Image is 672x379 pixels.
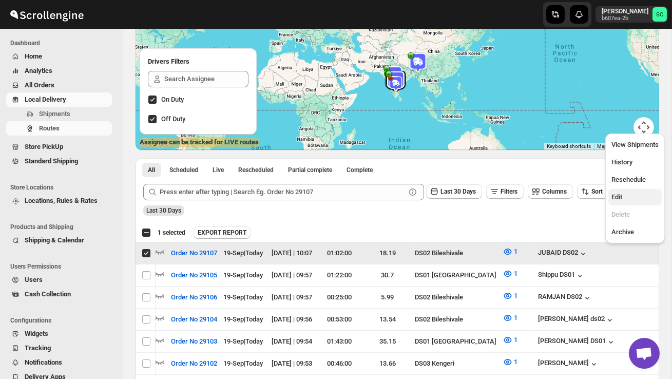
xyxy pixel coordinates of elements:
[272,314,312,325] div: [DATE] | 09:56
[538,359,599,369] button: [PERSON_NAME]
[6,233,112,248] button: Shipping & Calendar
[165,355,223,372] button: Order No 29102
[223,337,263,345] span: 19-Sep | Today
[318,248,360,258] div: 01:02:00
[602,15,648,22] p: b607ea-2b
[25,358,62,366] span: Notifications
[272,248,312,258] div: [DATE] | 10:07
[272,358,312,369] div: [DATE] | 09:53
[146,207,181,214] span: Last 30 Days
[629,338,660,369] div: Open chat
[10,39,116,47] span: Dashboard
[39,110,70,118] span: Shipments
[148,166,155,174] span: All
[161,115,185,123] span: Off Duty
[25,67,52,74] span: Analytics
[25,290,71,298] span: Cash Collection
[496,332,524,348] button: 1
[169,166,198,174] span: Scheduled
[415,292,496,302] div: DS02 Bileshivale
[25,96,66,103] span: Local Delivery
[415,336,496,347] div: DS01 [GEOGRAPHIC_DATA]
[496,266,524,282] button: 1
[6,273,112,287] button: Users
[138,137,172,150] a: Open this area in Google Maps (opens a new window)
[611,211,630,218] span: Delete
[6,327,112,341] button: Widgets
[577,184,609,199] button: Sort
[415,314,496,325] div: DS02 Bileshivale
[223,249,263,257] span: 19-Sep | Today
[238,166,274,174] span: Rescheduled
[415,270,496,280] div: DS01 [GEOGRAPHIC_DATA]
[165,289,223,306] button: Order No 29106
[6,121,112,136] button: Routes
[415,358,496,369] div: DS03 Kengeri
[6,64,112,78] button: Analytics
[318,358,360,369] div: 00:46:00
[223,293,263,301] span: 19-Sep | Today
[318,270,360,280] div: 01:22:00
[514,270,517,277] span: 1
[39,124,60,132] span: Routes
[25,344,51,352] span: Tracking
[611,158,632,166] span: History
[223,315,263,323] span: 19-Sep | Today
[486,184,524,199] button: Filters
[611,176,646,183] span: Reschedule
[142,163,161,177] button: All routes
[171,248,217,258] span: Order No 29107
[652,7,667,22] span: Sanjay chetri
[6,107,112,121] button: Shipments
[514,336,517,344] span: 1
[318,314,360,325] div: 00:53:00
[6,78,112,92] button: All Orders
[164,71,248,87] input: Search Assignee
[6,49,112,64] button: Home
[538,249,588,259] button: JUBAID DS02
[272,292,312,302] div: [DATE] | 09:57
[538,271,585,281] button: Shippu DS01
[538,337,616,347] button: [PERSON_NAME] DS01
[415,248,496,258] div: DS02 Bileshivale
[542,188,567,195] span: Columns
[171,336,217,347] span: Order No 29103
[591,188,603,195] span: Sort
[6,194,112,208] button: Locations, Rules & Rates
[160,184,406,200] input: Press enter after typing | Search Eg. Order No 29107
[213,166,224,174] span: Live
[496,354,524,370] button: 1
[25,143,63,150] span: Store PickUp
[528,184,573,199] button: Columns
[367,314,409,325] div: 13.54
[656,11,663,18] text: SC
[10,183,116,192] span: Store Locations
[148,56,248,67] h2: Drivers Filters
[10,262,116,271] span: Users Permissions
[514,314,517,321] span: 1
[198,229,246,237] span: EXPORT REPORT
[367,270,409,280] div: 30.7
[165,333,223,350] button: Order No 29103
[611,141,659,148] span: View Shipments
[165,245,223,261] button: Order No 29107
[367,358,409,369] div: 13.66
[288,166,332,174] span: Partial complete
[611,228,634,236] span: Archive
[514,292,517,299] span: 1
[596,6,668,23] button: User menu
[25,81,54,89] span: All Orders
[538,315,615,325] button: [PERSON_NAME] ds02
[514,248,517,255] span: 1
[611,193,622,201] span: Edit
[25,197,98,204] span: Locations, Rules & Rates
[171,358,217,369] span: Order No 29102
[538,293,592,303] button: RAMJAN DS02
[171,270,217,280] span: Order No 29105
[367,292,409,302] div: 5.99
